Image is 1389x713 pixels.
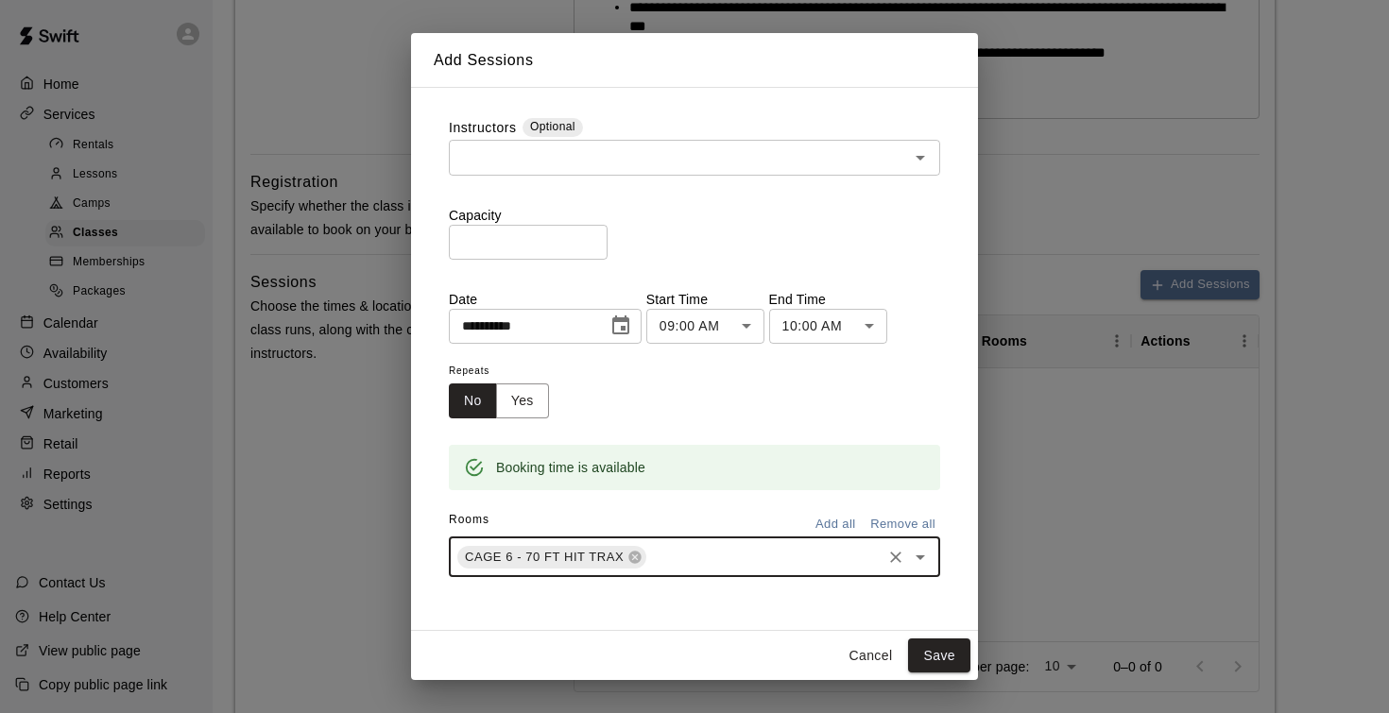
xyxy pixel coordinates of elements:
span: Rooms [449,513,489,526]
span: Repeats [449,359,564,384]
button: Add all [805,510,866,539]
h2: Add Sessions [411,33,978,88]
button: Cancel [840,638,900,673]
span: CAGE 6 - 70 FT HIT TRAX [457,548,631,567]
p: Date [449,290,642,309]
button: Choose date, selected date is Aug 12, 2025 [602,307,640,345]
label: Instructors [449,118,517,140]
div: 10:00 AM [769,309,887,344]
button: No [449,383,497,418]
p: Start Time [646,290,764,309]
span: Optional [530,120,575,133]
button: Open [907,544,934,570]
div: outlined button group [449,383,549,418]
div: Booking time is available [496,450,645,484]
div: 09:00 AM [646,309,764,344]
div: CAGE 6 - 70 FT HIT TRAX [457,546,646,569]
button: Save [908,638,970,673]
button: Open [907,144,934,171]
p: End Time [769,290,887,309]
button: Yes [496,383,549,418]
p: Capacity [449,206,940,225]
button: Clear [883,544,909,570]
button: Remove all [866,510,940,539]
